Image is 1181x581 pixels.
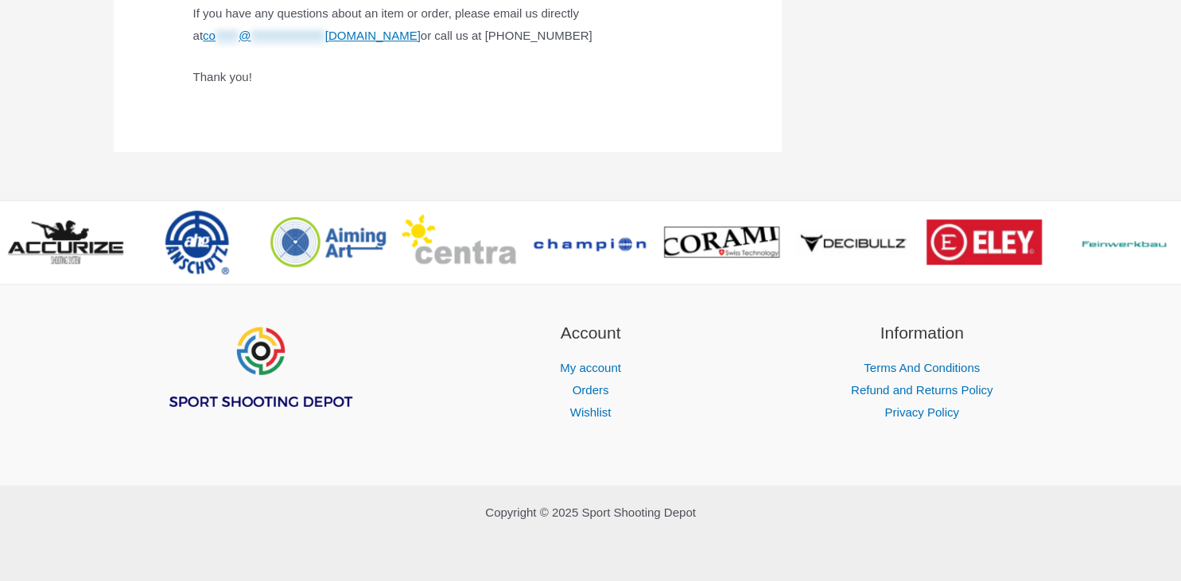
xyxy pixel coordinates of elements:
[570,405,612,419] a: Wishlist
[776,320,1068,424] aside: Footer Widget 3
[884,405,958,419] a: Privacy Policy
[927,219,1042,265] img: brand logo
[864,361,980,374] a: Terms And Conditions
[114,502,1068,524] p: Copyright © 2025 Sport Shooting Depot
[573,383,609,397] a: Orders
[776,320,1068,346] h2: Information
[193,66,702,88] p: Thank you!
[114,320,406,449] aside: Footer Widget 1
[776,357,1068,424] nav: Information
[445,320,736,346] h2: Account
[445,357,736,424] nav: Account
[445,320,736,424] aside: Footer Widget 2
[193,2,702,47] p: If you have any questions about an item or order, please email us directly at or call us at [PHON...
[851,383,993,397] a: Refund and Returns Policy
[203,29,421,42] span: This contact has been encoded by Anti-Spam by CleanTalk. Click to decode. To finish the decoding ...
[560,361,621,374] a: My account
